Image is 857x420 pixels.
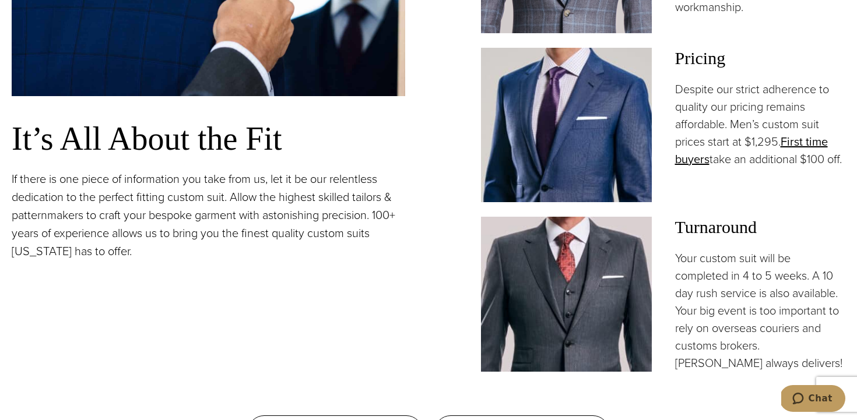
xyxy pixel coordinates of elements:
img: Client in blue solid custom made suit with white shirt and navy tie. Fabric by Scabal. [481,48,652,203]
h3: Turnaround [675,217,846,238]
a: First time buyers [675,133,828,168]
p: Your custom suit will be completed in 4 to 5 weeks. A 10 day rush service is also available. Your... [675,249,846,372]
p: If there is one piece of information you take from us, let it be our relentless dedication to the... [12,170,405,260]
h3: It’s All About the Fit [12,119,405,158]
img: Client in vested charcoal bespoke suit with white shirt and red patterned tie. [481,217,652,372]
p: Despite our strict adherence to quality our pricing remains affordable. Men’s custom suit prices ... [675,80,846,168]
iframe: Opens a widget where you can chat to one of our agents [781,385,845,414]
h3: Pricing [675,48,846,69]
